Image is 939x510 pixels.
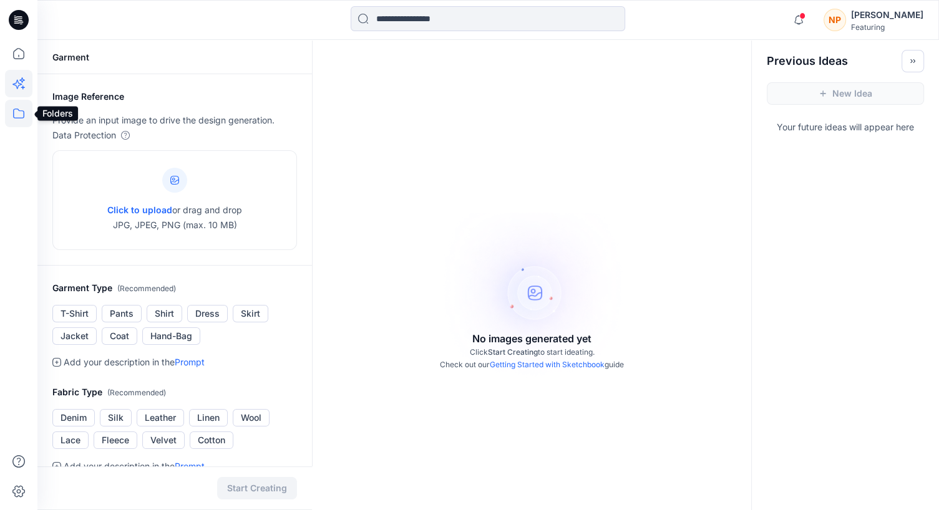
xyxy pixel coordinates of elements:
a: Prompt [175,461,205,471]
p: Click to start ideating. Check out our guide [440,346,624,371]
h2: Image Reference [52,89,297,104]
span: Start Creating [488,347,538,357]
span: ( Recommended ) [107,388,166,397]
p: Data Protection [52,128,116,143]
button: Hand-Bag [142,327,200,345]
h2: Fabric Type [52,385,297,400]
button: Skirt [233,305,268,322]
button: Lace [52,431,89,449]
p: No images generated yet [472,331,591,346]
div: NP [824,9,846,31]
p: or drag and drop JPG, JPEG, PNG (max. 10 MB) [107,203,242,233]
span: ( Recommended ) [117,284,176,293]
button: Dress [187,305,228,322]
button: Fleece [94,431,137,449]
p: Add your description in the [64,355,205,370]
button: Jacket [52,327,97,345]
button: Leather [137,409,184,426]
span: Click to upload [107,204,172,215]
a: Prompt [175,357,205,367]
button: Velvet [142,431,185,449]
div: Featuring [851,22,923,32]
p: Add your description in the [64,459,205,474]
button: Shirt [147,305,182,322]
h2: Garment Type [52,281,297,296]
button: Silk [100,409,132,426]
button: Wool [233,409,270,426]
p: Provide an input image to drive the design generation. [52,113,297,128]
div: [PERSON_NAME] [851,7,923,22]
a: Getting Started with Sketchbook [490,360,605,369]
button: Denim [52,409,95,426]
h2: Previous Ideas [767,54,848,69]
button: Linen [189,409,228,426]
button: Cotton [190,431,233,449]
p: Your future ideas will appear here [752,115,939,135]
button: T-Shirt [52,305,97,322]
button: Toggle idea bar [902,50,924,72]
button: Coat [102,327,137,345]
button: Pants [102,305,142,322]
